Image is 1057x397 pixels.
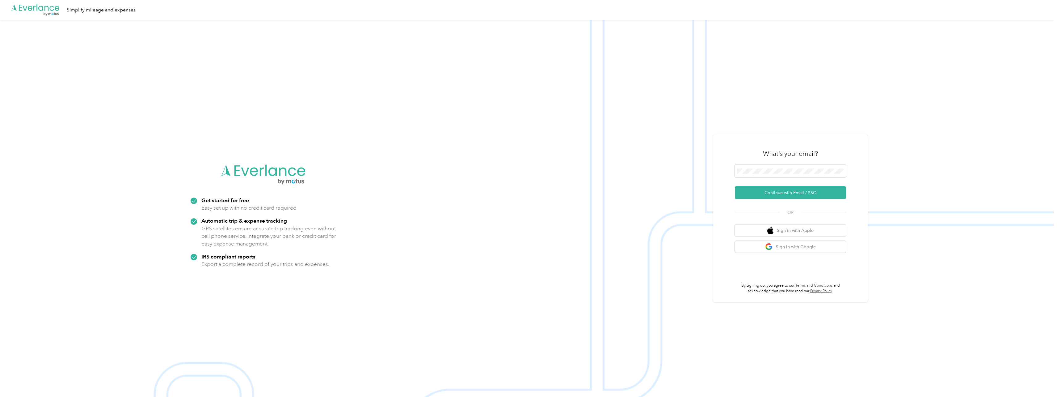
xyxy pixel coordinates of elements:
[201,217,287,224] strong: Automatic trip & expense tracking
[735,283,846,294] p: By signing up, you agree to our and acknowledge that you have read our .
[780,209,801,216] span: OR
[795,283,832,288] a: Terms and Conditions
[201,253,255,260] strong: IRS compliant reports
[767,227,773,234] img: apple logo
[763,149,818,158] h3: What's your email?
[735,241,846,253] button: google logoSign in with Google
[67,6,136,14] div: Simplify mileage and expenses
[765,243,773,251] img: google logo
[735,186,846,199] button: Continue with Email / SSO
[735,224,846,237] button: apple logoSign in with Apple
[810,289,832,293] a: Privacy Policy
[201,260,329,268] p: Export a complete record of your trips and expenses.
[201,225,336,248] p: GPS satellites ensure accurate trip tracking even without cell phone service. Integrate your bank...
[201,197,249,203] strong: Get started for free
[201,204,297,212] p: Easy set up with no credit card required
